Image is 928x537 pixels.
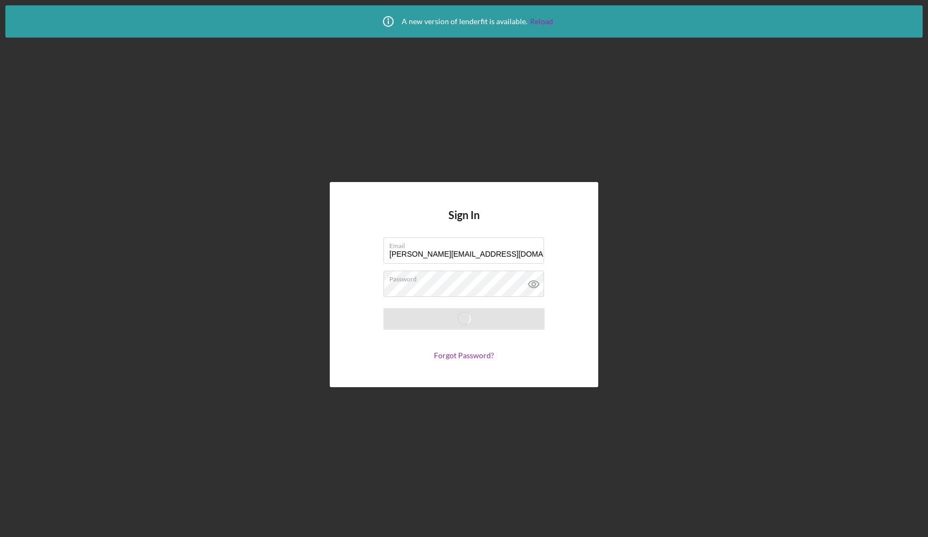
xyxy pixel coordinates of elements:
[389,271,544,283] label: Password
[375,8,553,35] div: A new version of lenderfit is available.
[448,209,480,237] h4: Sign In
[434,351,494,360] a: Forgot Password?
[530,17,553,26] a: Reload
[389,238,544,250] label: Email
[383,308,545,330] button: Saving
